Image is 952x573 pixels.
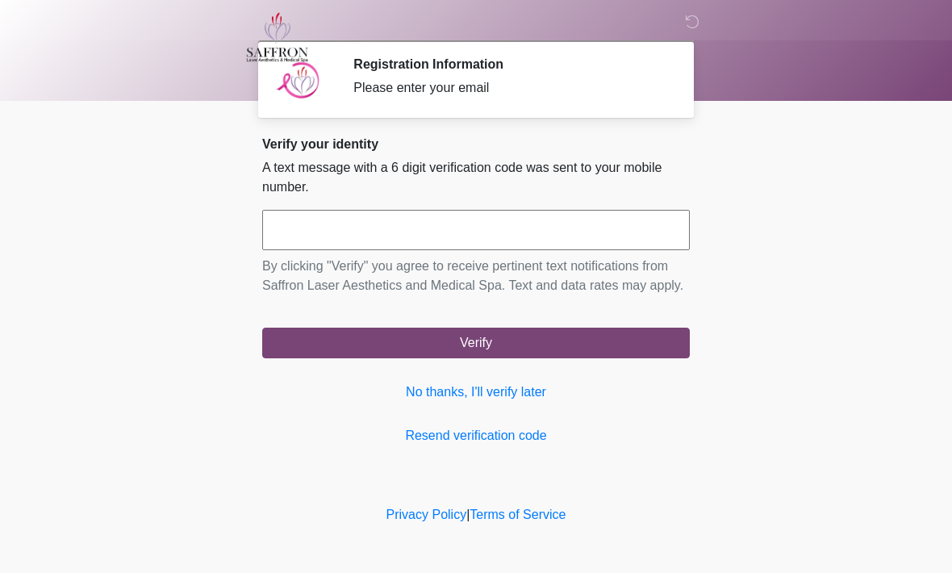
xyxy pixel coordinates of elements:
[466,508,470,521] a: |
[246,12,309,62] img: Saffron Laser Aesthetics and Medical Spa Logo
[470,508,566,521] a: Terms of Service
[353,78,666,98] div: Please enter your email
[262,426,690,445] a: Resend verification code
[262,158,690,197] p: A text message with a 6 digit verification code was sent to your mobile number.
[262,383,690,402] a: No thanks, I'll verify later
[386,508,467,521] a: Privacy Policy
[262,136,690,152] h2: Verify your identity
[262,257,690,295] p: By clicking "Verify" you agree to receive pertinent text notifications from Saffron Laser Aesthet...
[274,56,323,105] img: Agent Avatar
[262,328,690,358] button: Verify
